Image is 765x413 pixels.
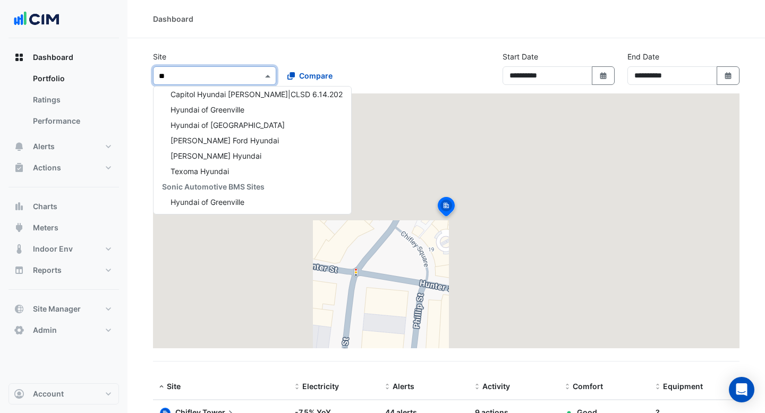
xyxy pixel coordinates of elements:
app-icon: Indoor Env [14,244,24,254]
span: Actions [33,162,61,173]
div: Dashboard [153,13,193,24]
span: Charts [33,201,57,212]
div: Options List [154,87,351,214]
span: Dashboard [33,52,73,63]
label: Start Date [503,51,538,62]
span: Reports [33,265,62,276]
span: Comfort [573,382,603,391]
app-icon: Charts [14,201,24,212]
app-icon: Reports [14,265,24,276]
a: Performance [24,110,119,132]
app-icon: Meters [14,222,24,233]
span: Capitol Hyundai [PERSON_NAME]|CLSD 6.14.202 [171,90,343,99]
span: Hyundai of Greenville [171,197,244,206]
a: Ratings [24,89,119,110]
button: Actions [8,157,119,178]
button: Reports [8,260,119,281]
span: Admin [33,325,57,335]
label: Site [153,51,166,62]
span: [PERSON_NAME] Hyundai [171,151,261,160]
app-icon: Admin [14,325,24,335]
button: Charts [8,196,119,217]
span: Account [33,389,64,399]
button: Admin [8,320,119,341]
img: Company Logo [13,8,61,30]
span: Hyundai of [GEOGRAPHIC_DATA] [171,121,285,130]
app-icon: Dashboard [14,52,24,63]
button: Site Manager [8,298,119,320]
app-icon: Site Manager [14,304,24,314]
span: Site [167,382,181,391]
div: Dashboard [8,68,119,136]
span: [PERSON_NAME] Ford Hyundai [171,136,279,145]
a: Portfolio [24,68,119,89]
span: Hyundai of Greenville [171,105,244,114]
button: Meters [8,217,119,238]
span: Alerts [33,141,55,152]
span: Indoor Env [33,244,73,254]
img: site-pin-selected.svg [435,195,458,221]
button: Account [8,383,119,405]
span: Alerts [393,382,414,391]
button: Indoor Env [8,238,119,260]
button: Dashboard [8,47,119,68]
fa-icon: Select Date [599,71,608,80]
span: Texoma Hyundai [171,167,229,176]
div: Open Intercom Messenger [729,377,754,402]
button: Compare [280,66,339,85]
button: Alerts [8,136,119,157]
span: Sonic Automotive BMS Sites [162,182,265,191]
span: Site Manager [33,304,81,314]
span: Meters [33,222,58,233]
span: Electricity [302,382,339,391]
label: End Date [627,51,659,62]
fa-icon: Select Date [724,71,733,80]
span: Equipment [663,382,703,391]
app-icon: Actions [14,162,24,173]
span: Compare [299,70,333,81]
span: Activity [482,382,510,391]
app-icon: Alerts [14,141,24,152]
